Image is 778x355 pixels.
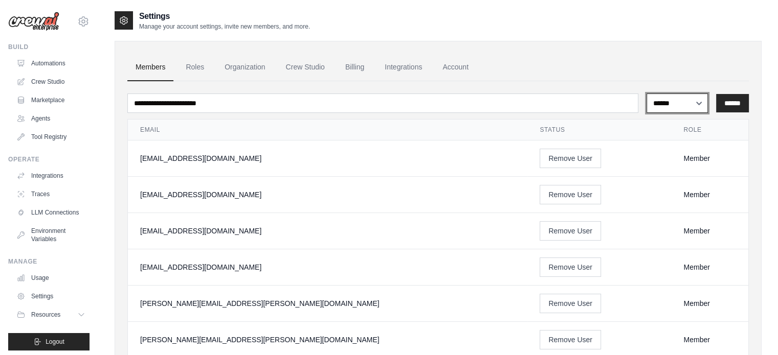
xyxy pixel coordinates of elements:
iframe: Chat Widget [727,306,778,355]
div: [PERSON_NAME][EMAIL_ADDRESS][PERSON_NAME][DOMAIN_NAME] [140,335,515,345]
a: Integrations [376,54,430,81]
div: Member [683,298,736,309]
button: Resources [12,306,90,323]
a: Organization [216,54,273,81]
p: Manage your account settings, invite new members, and more. [139,22,310,31]
button: Remove User [540,149,601,168]
div: [EMAIL_ADDRESS][DOMAIN_NAME] [140,226,515,236]
a: Members [127,54,173,81]
button: Logout [8,333,90,350]
div: Member [683,153,736,163]
span: Resources [31,311,60,319]
div: Member [683,190,736,200]
span: Logout [46,338,64,346]
div: Member [683,335,736,345]
img: Logo [8,12,59,31]
a: LLM Connections [12,204,90,221]
a: Roles [177,54,212,81]
button: Remove User [540,221,601,241]
th: Status [527,120,671,140]
a: Automations [12,55,90,72]
button: Remove User [540,185,601,204]
a: Marketplace [12,92,90,108]
a: Billing [337,54,372,81]
div: [EMAIL_ADDRESS][DOMAIN_NAME] [140,262,515,272]
button: Remove User [540,257,601,277]
a: Agents [12,110,90,127]
button: Remove User [540,294,601,313]
div: Manage [8,257,90,266]
a: Tool Registry [12,129,90,145]
a: Crew Studio [278,54,333,81]
div: [EMAIL_ADDRESS][DOMAIN_NAME] [140,190,515,200]
a: Account [434,54,477,81]
a: Traces [12,186,90,202]
a: Integrations [12,168,90,184]
div: Member [683,226,736,236]
a: Settings [12,288,90,304]
div: Operate [8,155,90,163]
div: [PERSON_NAME][EMAIL_ADDRESS][PERSON_NAME][DOMAIN_NAME] [140,298,515,309]
button: Remove User [540,330,601,349]
div: Member [683,262,736,272]
div: Build [8,43,90,51]
h2: Settings [139,10,310,22]
a: Usage [12,270,90,286]
a: Crew Studio [12,74,90,90]
th: Email [128,120,527,140]
th: Role [671,120,748,140]
div: [EMAIL_ADDRESS][DOMAIN_NAME] [140,153,515,163]
a: Environment Variables [12,223,90,247]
